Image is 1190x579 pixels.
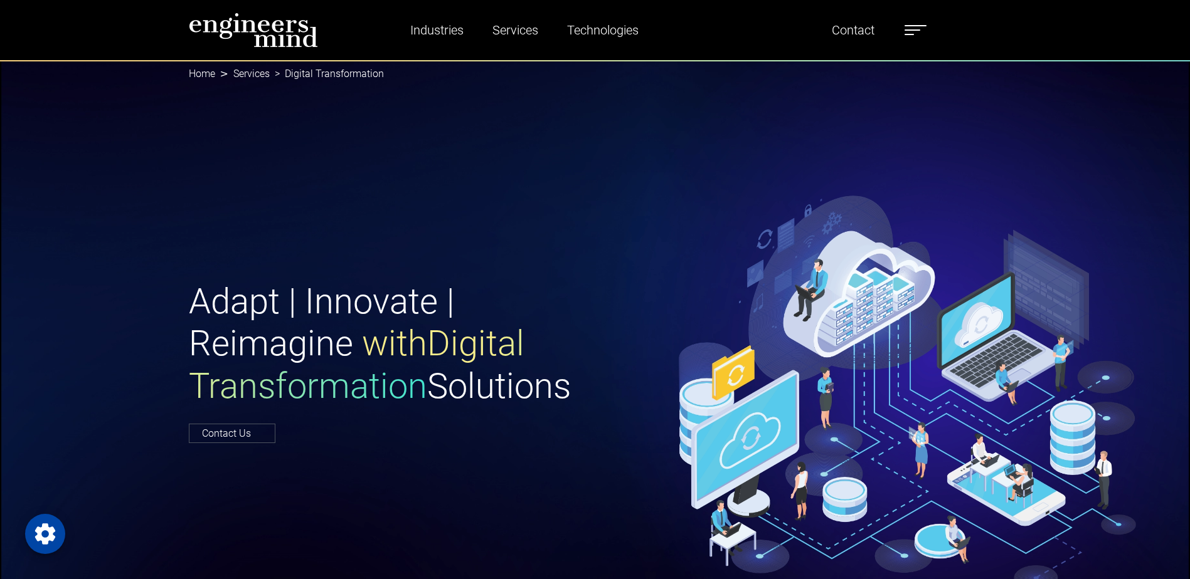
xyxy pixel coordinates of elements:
[270,66,384,81] li: Digital Transformation
[487,16,543,44] a: Services
[189,424,275,443] a: Contact Us
[189,281,588,407] h1: Adapt | Innovate | Reimagine Solutions
[189,323,524,406] span: with Digital Transformation
[233,68,270,80] a: Services
[189,68,215,80] a: Home
[562,16,644,44] a: Technologies
[189,13,318,48] img: logo
[405,16,469,44] a: Industries
[827,16,879,44] a: Contact
[189,60,1002,88] nav: breadcrumb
